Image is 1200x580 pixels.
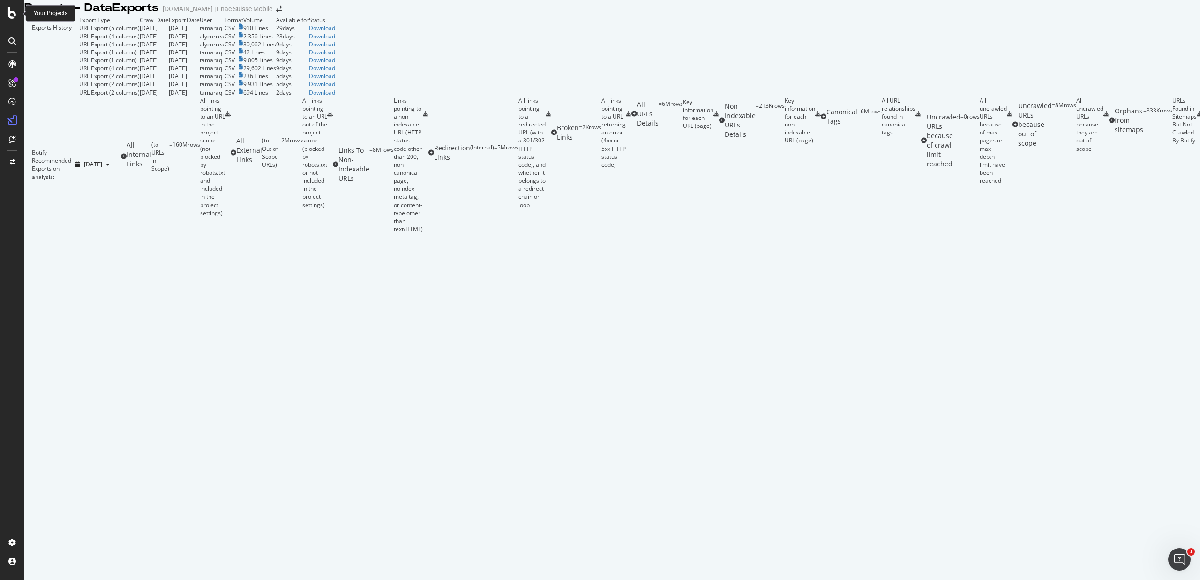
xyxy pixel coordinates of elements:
div: csv-export [1103,111,1109,117]
div: = 5M rows [494,143,518,162]
td: 30,062 Lines [243,40,276,48]
td: [DATE] [140,89,169,97]
div: csv-export [815,111,821,117]
div: Uncrawled URLs because out of scope [1018,101,1052,148]
td: [DATE] [169,24,200,32]
div: CSV [225,32,235,40]
a: Download [309,56,335,64]
td: 29 days [276,24,309,32]
td: 9,931 Lines [243,80,276,88]
div: = 2M rows [278,136,302,169]
div: URL Export (4 columns) [79,64,140,72]
td: tamaraq [200,56,225,64]
div: csv-export [915,111,921,117]
div: Exports History [32,23,72,89]
td: tamaraq [200,64,225,72]
td: 9 days [276,56,309,64]
td: 9 days [276,40,309,48]
div: Links pointing to a non-indexable URL (HTTP status code other than 200, non-canonical page, noind... [394,97,423,233]
td: [DATE] [140,56,169,64]
td: [DATE] [140,48,169,56]
div: Non-Indexable URLs Details [725,102,756,139]
div: Download [309,48,335,56]
td: [DATE] [140,80,169,88]
div: All links pointing to an URL out of the project scope (blocked by robots.txt or not included in t... [302,97,327,209]
div: csv-export [1007,111,1012,117]
div: All uncrawled URLs because they are out of scope [1076,97,1103,153]
div: Redirection Links [434,143,470,162]
div: = 6M rows [857,107,882,126]
td: alycorrea [200,32,225,40]
div: URLs Found in Sitemaps But Not Crawled By Botify [1172,97,1197,145]
td: Available for [276,16,309,24]
div: CSV [225,48,235,56]
div: All URL relationships found in canonical tags [882,97,915,137]
div: Botify Recommended Exports on analysis: [32,149,71,181]
div: csv-export [713,111,719,117]
div: CSV [225,24,235,32]
div: ( Internal ) [470,143,494,162]
div: All links pointing to an URL in the project scope (not blocked by robots.txt and included in the ... [200,97,225,217]
div: CSV [225,40,235,48]
div: CSV [225,89,235,97]
td: [DATE] [169,72,200,80]
div: csv-export [626,111,631,117]
td: Export Date [169,16,200,24]
td: 23 days [276,32,309,40]
div: ( to URLs in Scope ) [151,141,169,173]
div: csv-export [225,111,231,117]
td: tamaraq [200,80,225,88]
td: [DATE] [169,40,200,48]
div: = 0 rows [960,112,980,169]
div: Key information for each non-indexable URL (page) [785,97,815,145]
div: URL Export (5 columns) [79,24,140,32]
td: 2,356 Lines [243,32,276,40]
td: tamaraq [200,72,225,80]
td: 42 Lines [243,48,276,56]
div: URL Export (1 column) [79,56,137,64]
div: URL Export (4 columns) [79,32,140,40]
td: 9 days [276,64,309,72]
a: Download [309,72,335,80]
td: tamaraq [200,48,225,56]
div: arrow-right-arrow-left [276,6,282,12]
td: 910 Lines [243,24,276,32]
iframe: Intercom live chat [1168,548,1191,571]
td: [DATE] [140,72,169,80]
div: All uncrawled URLs because of max-pages or max-depth limit have been reached [980,97,1007,185]
div: All links pointing to a URL returning an error (4xx or 5xx HTTP status code) [601,97,626,169]
div: Download [309,64,335,72]
div: URL Export (1 column) [79,48,137,56]
div: = 6M rows [659,100,683,128]
td: 2 days [276,89,309,97]
td: User [200,16,225,24]
td: Crawl Date [140,16,169,24]
div: CSV [225,72,235,80]
div: = 2K rows [579,123,601,142]
div: CSV [225,64,235,72]
div: Download [309,32,335,40]
div: csv-export [327,111,333,117]
div: URL Export (2 columns) [79,80,140,88]
td: [DATE] [169,89,200,97]
div: Broken Links [557,123,579,142]
td: [DATE] [140,32,169,40]
div: csv-export [546,111,551,117]
div: [DOMAIN_NAME] | Fnac Suisse Mobile [163,4,272,14]
span: 2025 Oct. 1st [84,160,102,168]
td: 9,005 Lines [243,56,276,64]
div: CSV [225,56,235,64]
div: URL Export (4 columns) [79,40,140,48]
div: = 160M rows [169,141,200,173]
td: [DATE] [140,40,169,48]
span: 1 [1187,548,1195,556]
td: [DATE] [169,56,200,64]
a: Download [309,89,335,97]
div: Uncrawled URLs because of crawl limit reached [927,112,960,169]
td: 5 days [276,72,309,80]
div: All Internal Links [127,141,151,173]
td: 9 days [276,48,309,56]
